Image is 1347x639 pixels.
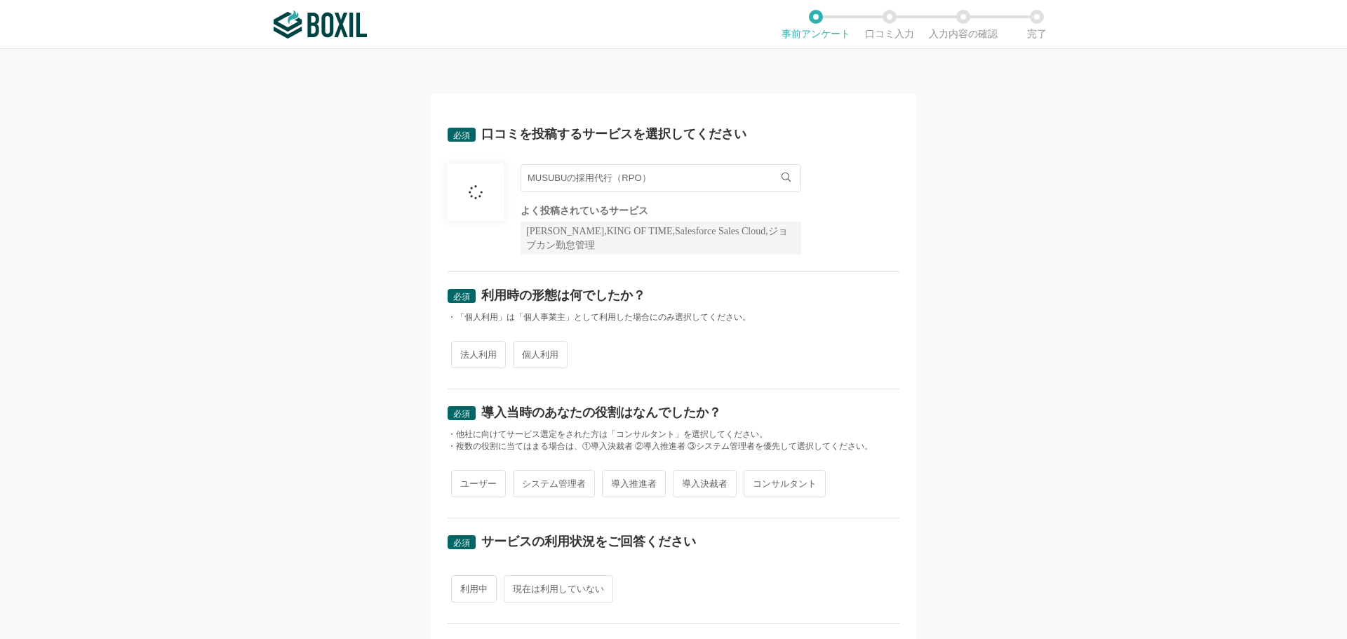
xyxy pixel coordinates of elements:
[451,341,506,368] span: 法人利用
[513,470,595,497] span: システム管理者
[451,575,497,603] span: 利用中
[453,130,470,140] span: 必須
[744,470,826,497] span: コンサルタント
[453,409,470,419] span: 必須
[602,470,666,497] span: 導入推進者
[521,206,801,216] div: よく投稿されているサービス
[448,440,899,452] div: ・複数の役割に当てはまる場合は、①導入決裁者 ②導入推進者 ③システム管理者を優先して選択してください。
[779,10,852,39] li: 事前アンケート
[521,222,801,255] div: [PERSON_NAME],KING OF TIME,Salesforce Sales Cloud,ジョブカン勤怠管理
[1000,10,1073,39] li: 完了
[481,128,746,140] div: 口コミを投稿するサービスを選択してください
[481,289,645,302] div: 利用時の形態は何でしたか？
[926,10,1000,39] li: 入力内容の確認
[453,292,470,302] span: 必須
[481,406,721,419] div: 導入当時のあなたの役割はなんでしたか？
[448,311,899,323] div: ・「個人利用」は「個人事業主」として利用した場合にのみ選択してください。
[481,535,696,548] div: サービスの利用状況をご回答ください
[448,429,899,440] div: ・他社に向けてサービス選定をされた方は「コンサルタント」を選択してください。
[521,164,801,192] input: サービス名で検索
[852,10,926,39] li: 口コミ入力
[513,341,568,368] span: 個人利用
[451,470,506,497] span: ユーザー
[673,470,737,497] span: 導入決裁者
[274,11,367,39] img: ボクシルSaaS_ロゴ
[453,538,470,548] span: 必須
[504,575,613,603] span: 現在は利用していない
